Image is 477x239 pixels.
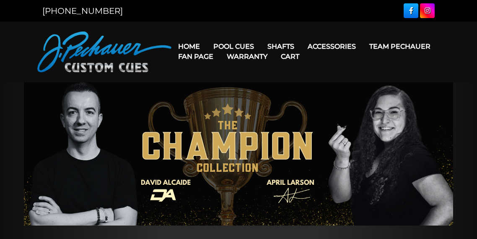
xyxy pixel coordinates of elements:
a: Accessories [301,36,363,57]
a: Pool Cues [207,36,261,57]
a: [PHONE_NUMBER] [42,6,123,16]
a: Home [171,36,207,57]
a: Cart [274,46,306,67]
a: Team Pechauer [363,36,437,57]
a: Shafts [261,36,301,57]
a: Fan Page [171,46,220,67]
img: Pechauer Custom Cues [37,32,171,72]
a: Warranty [220,46,274,67]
